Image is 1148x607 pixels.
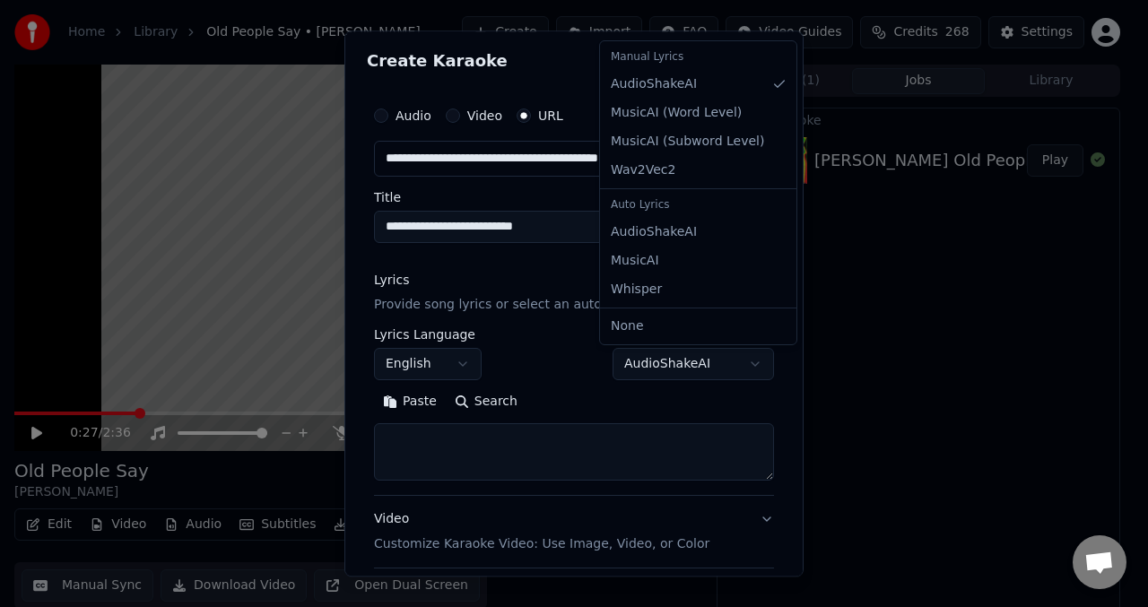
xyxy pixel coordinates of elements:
[611,223,697,241] span: AudioShakeAI
[611,281,662,299] span: Whisper
[611,317,644,335] span: None
[611,104,742,122] span: MusicAI ( Word Level )
[611,133,764,151] span: MusicAI ( Subword Level )
[611,252,659,270] span: MusicAI
[604,45,793,70] div: Manual Lyrics
[611,161,675,179] span: Wav2Vec2
[611,75,697,93] span: AudioShakeAI
[604,193,793,218] div: Auto Lyrics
